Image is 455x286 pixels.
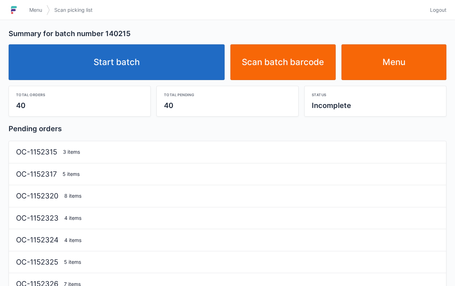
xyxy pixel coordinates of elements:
div: OC-1152323 [13,213,61,223]
div: Incomplete [312,100,439,110]
div: 4 items [61,237,442,244]
h2: Summary for batch number 140215 [9,29,446,39]
div: 8 items [61,192,442,199]
div: Total orders [16,92,143,98]
span: Logout [430,6,446,14]
a: Logout [426,4,446,16]
div: Status [312,92,439,98]
img: logo-small.jpg [9,4,19,16]
div: 4 items [61,214,442,222]
div: Total pending [164,92,291,98]
h2: Pending orders [9,124,446,134]
img: svg> [46,1,50,19]
a: Scan batch barcode [230,44,336,80]
div: OC-1152317 [13,169,60,179]
a: Menu [341,44,447,80]
div: OC-1152325 [13,257,61,267]
div: 5 items [60,171,442,178]
div: 40 [16,100,143,110]
a: Scan picking list [50,4,97,16]
div: OC-1152324 [13,235,61,245]
span: Scan picking list [54,6,92,14]
div: 40 [164,100,291,110]
a: Menu [25,4,46,16]
div: OC-1152315 [13,147,60,157]
div: OC-1152320 [13,191,61,201]
div: 3 items [60,148,442,156]
span: Menu [29,6,42,14]
div: 5 items [61,258,442,266]
a: Start batch [9,44,225,80]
